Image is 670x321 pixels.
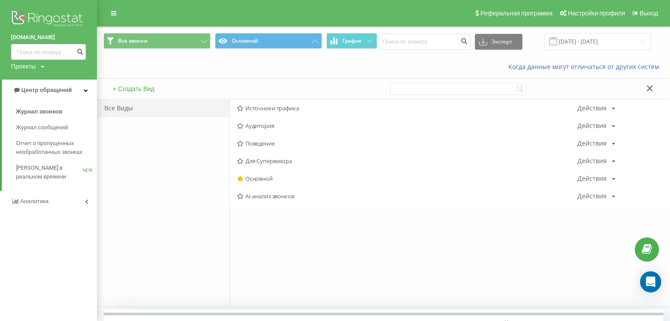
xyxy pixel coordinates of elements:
span: Журнал сообщений [16,123,68,132]
div: Open Intercom Messenger [640,271,661,292]
span: Журнал звонков [16,107,62,116]
div: Действия [577,123,607,129]
span: Отчет о пропущенных необработанных звонках [16,139,93,157]
button: График [326,33,377,49]
a: Журнал сообщений [16,120,97,135]
div: Действия [577,158,607,164]
input: Поиск по номеру [377,34,470,50]
span: Центр обращений [21,87,72,93]
span: Аналитика [20,198,48,204]
span: Выход [640,10,658,17]
div: Проекты [11,62,36,71]
button: Экспорт [475,34,522,50]
input: Поиск по номеру [11,44,86,60]
span: График [342,38,362,44]
span: Источники трафика [237,105,577,111]
span: Настройки профиля [568,10,625,17]
div: Действия [577,140,607,146]
button: Основной [215,33,322,49]
span: Аудитория [237,123,577,129]
button: + Создать Вид [110,85,157,93]
a: [DOMAIN_NAME] [11,33,86,42]
span: Реферальная программа [480,10,552,17]
div: Действия [577,105,607,111]
img: Ringostat logo [11,9,86,31]
span: [PERSON_NAME] в реальном времени [16,164,83,181]
div: Действия [577,193,607,199]
a: Когда данные могут отличаться от других систем [508,62,663,71]
div: Действия [577,175,607,182]
button: Все звонки [104,33,211,49]
a: Отчет о пропущенных необработанных звонках [16,135,97,160]
span: Поведение [237,140,577,146]
div: Все Виды [97,99,230,117]
span: Для Супервизора [237,158,577,164]
span: AI-анализ звонков [237,193,577,199]
a: [PERSON_NAME] в реальном времениNEW [16,160,97,185]
span: Основной [237,175,577,182]
a: Журнал звонков [16,104,97,120]
button: Закрыть [644,84,656,94]
span: Все звонки [118,37,148,44]
a: Центр обращений [2,80,97,101]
